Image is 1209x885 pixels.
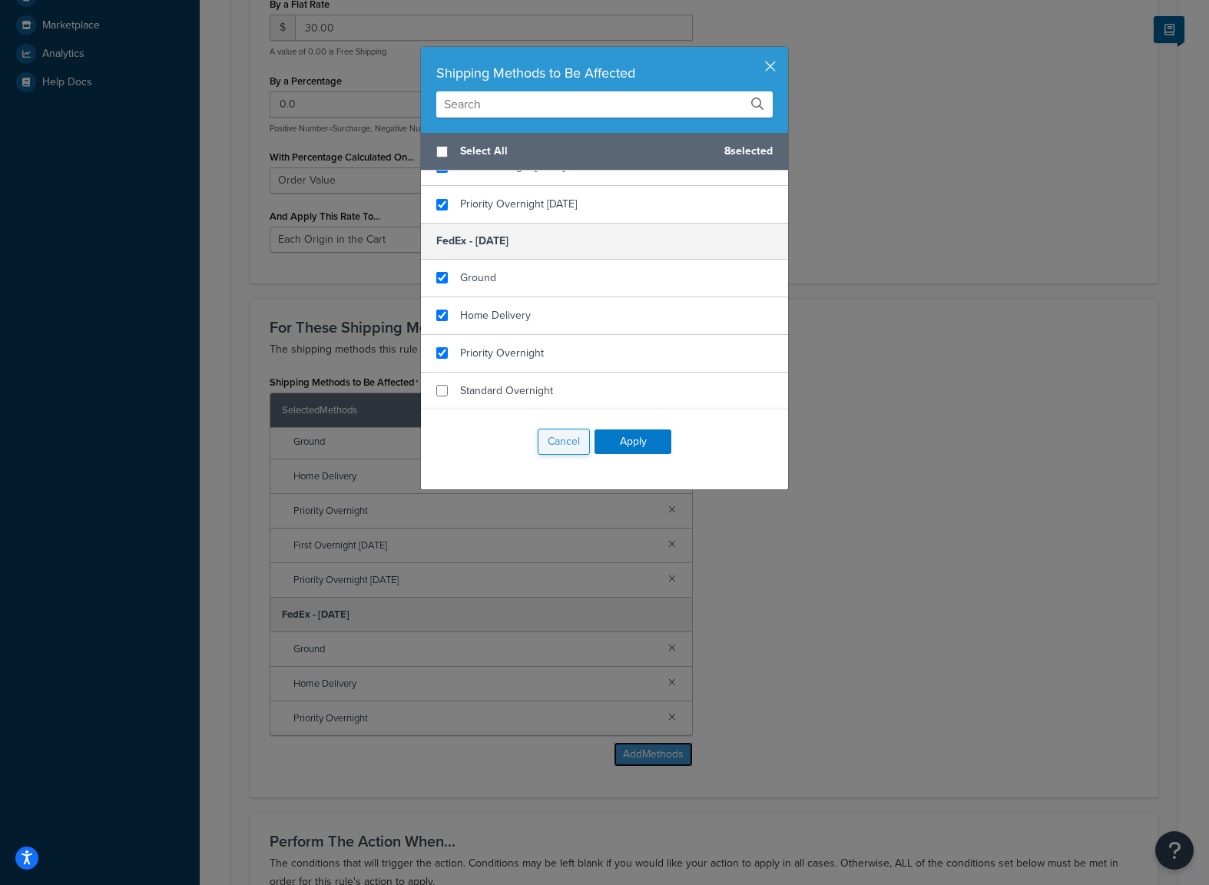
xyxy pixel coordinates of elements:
[538,429,590,455] button: Cancel
[460,383,553,399] span: Standard Overnight
[421,133,788,171] div: 8 selected
[595,429,671,454] button: Apply
[460,141,712,162] span: Select All
[460,270,496,286] span: Ground
[436,62,773,84] div: Shipping Methods to Be Affected
[460,307,531,323] span: Home Delivery
[421,223,788,259] h5: FedEx - [DATE]
[460,196,577,212] span: Priority Overnight [DATE]
[436,91,773,118] input: Search
[460,345,544,361] span: Priority Overnight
